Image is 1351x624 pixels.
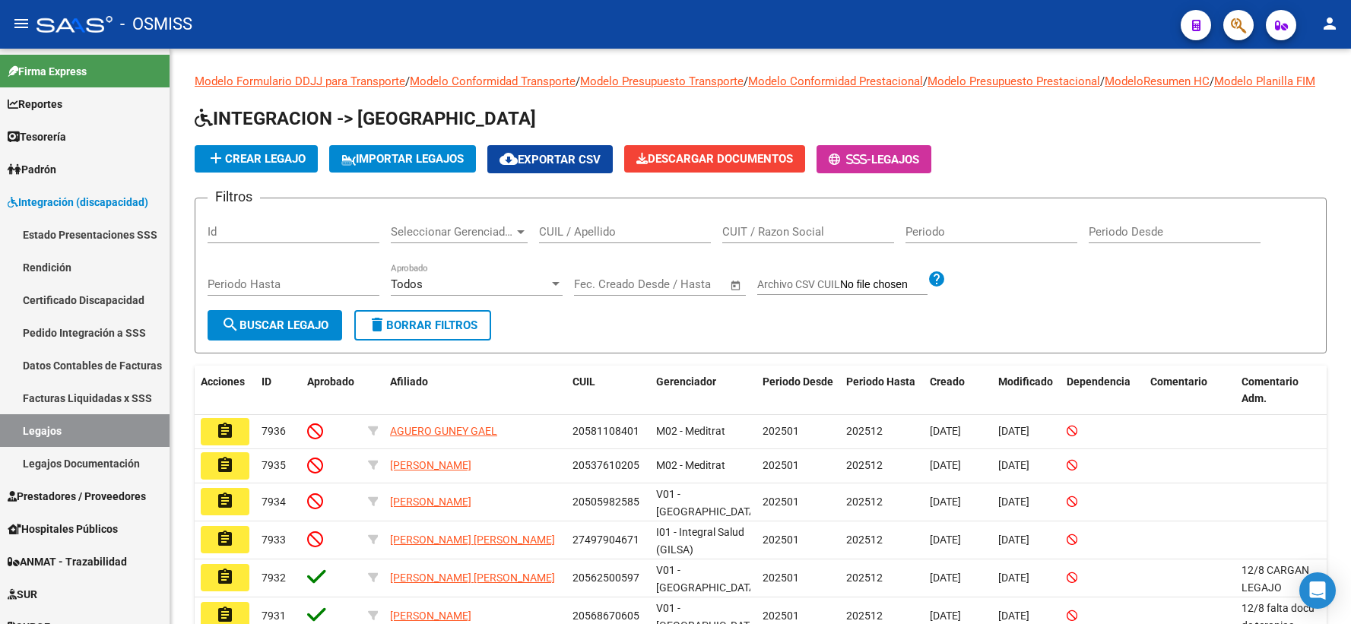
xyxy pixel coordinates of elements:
span: 7934 [262,496,286,508]
span: V01 - [GEOGRAPHIC_DATA] [656,564,759,594]
span: M02 - Meditrat [656,425,725,437]
span: [PERSON_NAME] [PERSON_NAME] [390,534,555,546]
span: - [829,153,871,166]
span: Descargar Documentos [636,152,793,166]
span: Prestadores / Proveedores [8,488,146,505]
span: 20505982585 [572,496,639,508]
span: [PERSON_NAME] [390,459,471,471]
span: AGUERO GUNEY GAEL [390,425,497,437]
a: Modelo Conformidad Transporte [410,74,576,88]
a: Modelo Formulario DDJJ para Transporte [195,74,405,88]
mat-icon: cloud_download [499,150,518,168]
span: [DATE] [930,610,961,622]
span: 20537610205 [572,459,639,471]
span: Seleccionar Gerenciador [391,225,514,239]
span: 202501 [763,425,799,437]
mat-icon: assignment [216,568,234,586]
span: SUR [8,586,37,603]
mat-icon: assignment [216,606,234,624]
span: Dependencia [1067,375,1131,388]
input: Start date [574,277,623,291]
span: Modificado [998,375,1053,388]
span: - OSMISS [120,8,192,41]
span: [DATE] [998,459,1029,471]
span: V01 - [GEOGRAPHIC_DATA] [656,488,759,518]
span: [PERSON_NAME] [PERSON_NAME] [390,572,555,584]
span: [PERSON_NAME] [390,610,471,622]
span: Creado [930,375,965,388]
span: Periodo Hasta [846,375,915,388]
datatable-header-cell: Creado [924,366,992,416]
span: Afiliado [390,375,428,388]
span: [DATE] [930,496,961,508]
span: 202512 [846,610,883,622]
span: Firma Express [8,63,87,80]
datatable-header-cell: Gerenciador [650,366,756,416]
datatable-header-cell: CUIL [566,366,650,416]
button: Borrar Filtros [354,310,491,341]
span: [DATE] [930,534,961,546]
span: ANMAT - Trazabilidad [8,553,127,570]
input: End date [637,277,711,291]
span: 7931 [262,610,286,622]
span: 202501 [763,496,799,508]
button: -Legajos [817,145,931,173]
mat-icon: person [1321,14,1339,33]
button: Open calendar [728,277,745,294]
div: Open Intercom Messenger [1299,572,1336,609]
span: [DATE] [998,425,1029,437]
mat-icon: assignment [216,456,234,474]
mat-icon: menu [12,14,30,33]
a: Modelo Presupuesto Prestacional [928,74,1100,88]
span: 20562500597 [572,572,639,584]
a: Modelo Planilla FIM [1214,74,1315,88]
span: Legajos [871,153,919,166]
a: Modelo Presupuesto Transporte [580,74,744,88]
span: Borrar Filtros [368,318,477,332]
span: 202512 [846,572,883,584]
mat-icon: delete [368,315,386,334]
span: Exportar CSV [499,153,601,166]
button: Descargar Documentos [624,145,805,173]
input: Archivo CSV CUIL [840,278,928,292]
span: 7936 [262,425,286,437]
span: 202501 [763,534,799,546]
span: 202512 [846,425,883,437]
span: Aprobado [307,375,354,388]
span: [DATE] [998,534,1029,546]
span: [PERSON_NAME] [390,496,471,508]
span: Padrón [8,161,56,178]
datatable-header-cell: Comentario Adm. [1235,366,1327,416]
span: 7935 [262,459,286,471]
datatable-header-cell: Dependencia [1061,366,1144,416]
span: IMPORTAR LEGAJOS [341,152,464,166]
span: Buscar Legajo [221,318,328,332]
datatable-header-cell: Periodo Hasta [840,366,924,416]
span: ID [262,375,271,388]
span: 202512 [846,534,883,546]
span: Archivo CSV CUIL [757,278,840,290]
button: Buscar Legajo [208,310,342,341]
span: Comentario [1150,375,1207,388]
span: Comentario Adm. [1242,375,1299,405]
span: 202512 [846,496,883,508]
span: I01 - Integral Salud (GILSA) [656,526,744,556]
span: [DATE] [930,572,961,584]
span: [DATE] [998,610,1029,622]
datatable-header-cell: Comentario [1144,366,1235,416]
datatable-header-cell: Afiliado [384,366,566,416]
span: 7933 [262,534,286,546]
mat-icon: help [928,270,946,288]
span: Hospitales Públicos [8,521,118,537]
button: Exportar CSV [487,145,613,173]
span: Crear Legajo [207,152,306,166]
a: Modelo Conformidad Prestacional [748,74,923,88]
datatable-header-cell: Aprobado [301,366,362,416]
span: [DATE] [998,496,1029,508]
mat-icon: search [221,315,239,334]
mat-icon: assignment [216,492,234,510]
datatable-header-cell: Acciones [195,366,255,416]
datatable-header-cell: Periodo Desde [756,366,840,416]
span: CUIL [572,375,595,388]
span: 202501 [763,459,799,471]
